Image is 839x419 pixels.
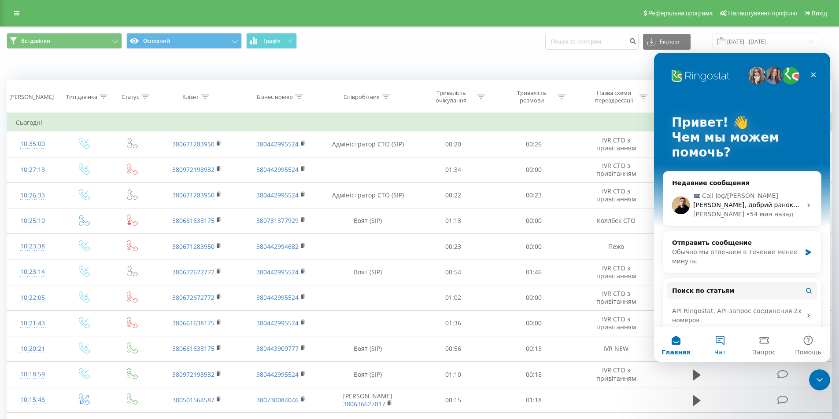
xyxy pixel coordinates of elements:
span: Налаштування профілю [728,10,797,17]
td: IVR СТО з привітанням [574,131,658,157]
a: 380442995524 [256,140,299,148]
div: 10:25:10 [16,212,50,230]
td: 00:22 [413,182,494,208]
a: 380442995524 [256,165,299,174]
div: Бізнес номер [257,93,293,101]
a: 380730084046 [256,396,299,404]
a: 380661638175 [172,216,214,225]
td: 00:15 [413,387,494,413]
a: 380442995524 [256,293,299,302]
a: 380671283950 [172,242,214,251]
td: 01:10 [413,362,494,387]
div: 10:23:38 [16,238,50,255]
div: 10:26:33 [16,187,50,204]
button: Графік [246,33,297,49]
div: 10:27:18 [16,161,50,179]
input: Пошук за номером [545,34,639,50]
div: API Ringostat. API-запрос соединения 2х номеров [13,250,163,276]
a: 380442994682 [256,242,299,251]
td: 01:34 [413,157,494,182]
div: [PERSON_NAME] [9,93,54,101]
td: IVR СТО з привітанням [574,157,658,182]
td: 00:23 [413,234,494,259]
div: 10:21:43 [16,315,50,332]
td: 00:00 [494,234,574,259]
td: Сьогодні [7,114,832,131]
span: Поиск по статьям [18,233,80,243]
td: 00:26 [494,131,574,157]
div: Отправить сообщение [18,186,147,195]
button: Помощь [132,274,176,310]
a: 380672672772 [172,268,214,276]
span: Главная [7,296,37,302]
span: Помощь [141,296,167,302]
td: 00:00 [494,157,574,182]
div: 10:18:59 [16,366,50,383]
td: 00:54 [413,259,494,285]
td: Воят (SIP) [323,208,413,233]
td: 00:13 [494,336,574,361]
a: 380442995524 [256,191,299,199]
td: Воят (SIP) [323,336,413,361]
div: Тривалість очікування [428,89,475,104]
a: 380661638175 [172,319,214,327]
td: Воят (SIP) [323,362,413,387]
div: Тип дзвінка [66,93,97,101]
span: Чат [60,296,72,302]
div: 10:15:46 [16,391,50,408]
td: Адміністратор СТО (SIP) [323,131,413,157]
button: Запрос [88,274,132,310]
td: 01:36 [413,310,494,336]
a: 380442995524 [256,370,299,379]
div: [PERSON_NAME] [39,157,90,166]
td: 00:00 [494,285,574,310]
td: IVR СТО з привітанням [574,310,658,336]
button: Основний [126,33,242,49]
a: 380661638175 [172,344,214,353]
a: 380501564587 [172,396,214,404]
td: 00:56 [413,336,494,361]
td: 00:23 [494,182,574,208]
div: • 54 мин назад [92,157,139,166]
td: 00:00 [494,208,574,233]
a: 380636627817 [343,400,385,408]
div: 10:23:14 [16,263,50,281]
button: Експорт [643,34,691,50]
span: Реферальна програма [648,10,713,17]
span: Запрос [99,296,122,302]
td: Пежо [574,234,658,259]
span: Графік [263,38,281,44]
span: Всі дзвінки [21,37,50,44]
button: Чат [44,274,88,310]
div: Обычно мы отвечаем в течение менее минуты [18,195,147,213]
td: IVR NEW [574,336,658,361]
div: Співробітник [344,93,380,101]
td: 01:46 [494,259,574,285]
td: Коллбек СТО [574,208,658,233]
a: 380443909777 [256,344,299,353]
div: 10:35:00 [16,135,50,153]
div: Тривалість розмови [508,89,555,104]
a: 380972198932 [172,370,214,379]
td: [PERSON_NAME] [323,387,413,413]
iframe: Intercom live chat [809,369,830,390]
a: 380731377929 [256,216,299,225]
iframe: Intercom live chat [654,53,830,362]
div: 10:22:05 [16,289,50,306]
td: IVR СТО з привітанням [574,182,658,208]
td: 01:13 [413,208,494,233]
div: Назва схеми переадресації [590,89,637,104]
td: Воят (SIP) [323,259,413,285]
td: IVR СТО з привітанням [574,362,658,387]
span: [PERSON_NAME], добрий ранок! Так як і домовлялись сьогодні потрібно провести тестові дзвінки: - в... [39,149,695,156]
td: 00:18 [494,362,574,387]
